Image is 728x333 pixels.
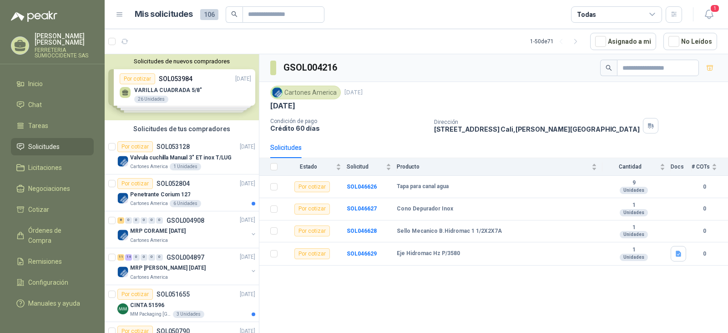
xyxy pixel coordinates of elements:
[294,181,330,192] div: Por cotizar
[344,88,363,97] p: [DATE]
[283,61,339,75] h3: GSOL004216
[347,184,377,190] b: SOL046626
[117,141,153,152] div: Por cotizar
[294,204,330,215] div: Por cotizar
[663,33,717,50] button: No Leídos
[130,274,168,281] p: Cartones America
[270,124,427,132] p: Crédito 60 días
[294,225,330,236] div: Por cotizar
[692,205,717,213] b: 0
[602,202,665,209] b: 1
[135,8,193,21] h1: Mis solicitudes
[11,96,94,113] a: Chat
[200,9,218,20] span: 106
[28,256,62,266] span: Remisiones
[347,158,397,176] th: Solicitud
[11,117,94,134] a: Tareas
[105,285,259,322] a: Por cotizarSOL051655[DATE] Company LogoCINTA 51596MM Packaging [GEOGRAPHIC_DATA]3 Unidades
[283,158,347,176] th: Estado
[397,164,590,170] span: Producto
[397,158,602,176] th: Producto
[35,33,94,46] p: [PERSON_NAME] [PERSON_NAME]
[117,230,128,241] img: Company Logo
[620,231,648,238] div: Unidades
[602,164,658,170] span: Cantidad
[606,65,612,71] span: search
[577,10,596,20] div: Todas
[602,224,665,231] b: 1
[133,217,140,224] div: 0
[130,264,206,273] p: MRP [PERSON_NAME] [DATE]
[130,200,168,207] p: Cartones America
[692,164,710,170] span: # COTs
[11,75,94,92] a: Inicio
[105,120,259,138] div: Solicitudes de tus compradores
[11,274,94,291] a: Configuración
[130,163,168,170] p: Cartones America
[28,100,42,110] span: Chat
[167,217,204,224] p: GSOL004908
[105,138,259,174] a: Por cotizarSOL053128[DATE] Company LogoValvula cuchilla Manual 3" ET inox T/LUGCartones America1 ...
[272,87,282,97] img: Company Logo
[28,298,80,308] span: Manuales y ayuda
[11,11,57,22] img: Logo peakr
[117,193,128,204] img: Company Logo
[148,217,155,224] div: 0
[347,164,384,170] span: Solicitud
[11,295,94,312] a: Manuales y ayuda
[692,250,717,258] b: 0
[130,237,168,244] p: Cartones America
[347,251,377,257] b: SOL046629
[117,303,128,314] img: Company Logo
[125,254,132,261] div: 14
[117,289,153,300] div: Por cotizar
[270,86,341,99] div: Cartones America
[397,250,460,257] b: Eje Hidromac Hz P/3580
[692,183,717,191] b: 0
[11,253,94,270] a: Remisiones
[11,201,94,218] a: Cotizar
[602,158,671,176] th: Cantidad
[157,143,190,150] p: SOL053128
[117,156,128,167] img: Company Logo
[130,311,171,318] p: MM Packaging [GEOGRAPHIC_DATA]
[28,163,62,173] span: Licitaciones
[130,301,164,310] p: CINTA 51596
[157,180,190,187] p: SOL052804
[602,246,665,254] b: 1
[130,154,232,162] p: Valvula cuchilla Manual 3" ET inox T/LUG
[11,222,94,249] a: Órdenes de Compra
[117,215,257,244] a: 8 0 0 0 0 0 GSOL004908[DATE] Company LogoMRP CORAME [DATE]Cartones America
[240,216,255,225] p: [DATE]
[125,217,132,224] div: 0
[283,164,334,170] span: Estado
[692,158,728,176] th: # COTs
[240,143,255,151] p: [DATE]
[434,125,640,133] p: [STREET_ADDRESS] Cali , [PERSON_NAME][GEOGRAPHIC_DATA]
[590,33,656,50] button: Asignado a mi
[117,266,128,277] img: Company Logo
[117,252,257,281] a: 11 14 0 0 0 0 GSOL004897[DATE] Company LogoMRP [PERSON_NAME] [DATE]Cartones America
[141,217,147,224] div: 0
[28,225,85,246] span: Órdenes de Compra
[692,227,717,236] b: 0
[240,179,255,188] p: [DATE]
[11,159,94,176] a: Licitaciones
[35,47,94,58] p: FERRETERIA SUMIOCCIDENTE SAS
[28,79,43,89] span: Inicio
[108,58,255,65] button: Solicitudes de nuevos compradores
[157,291,190,297] p: SOL051655
[117,178,153,189] div: Por cotizar
[167,254,204,261] p: GSOL004897
[105,54,259,120] div: Solicitudes de nuevos compradoresPor cotizarSOL053984[DATE] VARILLA CUADRADA 5/8"26 UnidadesPor c...
[620,254,648,261] div: Unidades
[170,163,201,170] div: 1 Unidades
[347,205,377,212] a: SOL046627
[28,121,48,131] span: Tareas
[434,119,640,125] p: Dirección
[347,228,377,234] a: SOL046628
[397,183,449,190] b: Tapa para canal agua
[671,158,692,176] th: Docs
